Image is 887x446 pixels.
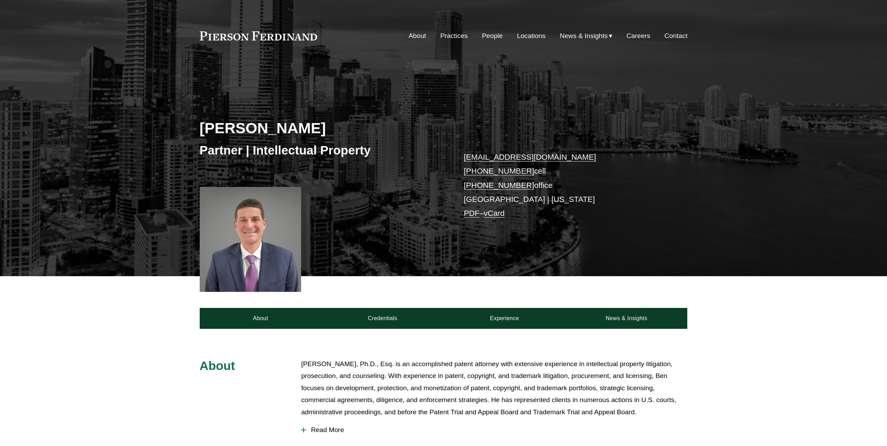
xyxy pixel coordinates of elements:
[444,308,566,329] a: Experience
[464,181,534,190] a: [PHONE_NUMBER]
[408,29,426,43] a: About
[440,29,468,43] a: Practices
[301,421,687,439] button: Read More
[464,153,596,161] a: [EMAIL_ADDRESS][DOMAIN_NAME]
[301,358,687,418] p: [PERSON_NAME], Ph.D., Esq. is an accomplished patent attorney with extensive experience in intell...
[560,30,608,42] span: News & Insights
[306,426,687,434] span: Read More
[626,29,650,43] a: Careers
[200,359,235,372] span: About
[464,209,480,218] a: PDF
[464,150,667,221] p: cell office [GEOGRAPHIC_DATA] | [US_STATE] –
[560,29,612,43] a: folder dropdown
[200,143,444,158] h3: Partner | Intellectual Property
[200,119,444,137] h2: [PERSON_NAME]
[482,29,503,43] a: People
[200,308,322,329] a: About
[517,29,545,43] a: Locations
[322,308,444,329] a: Credentials
[484,209,505,218] a: vCard
[565,308,687,329] a: News & Insights
[664,29,687,43] a: Contact
[464,167,534,175] a: [PHONE_NUMBER]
